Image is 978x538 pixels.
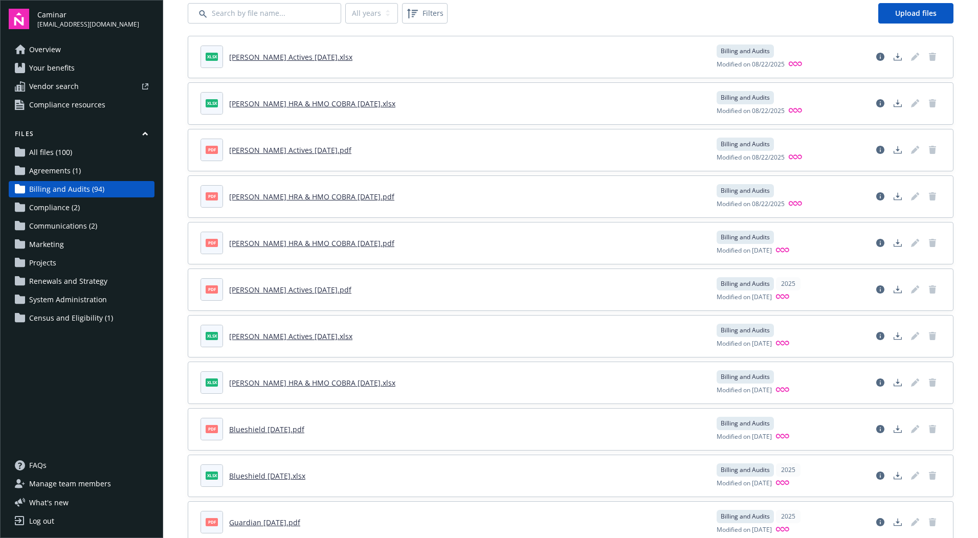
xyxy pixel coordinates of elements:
[229,424,304,434] a: Blueshield [DATE].pdf
[9,129,154,142] button: Files
[29,144,72,161] span: All files (100)
[907,514,923,530] a: Edit document
[717,246,772,256] span: Modified on [DATE]
[907,188,923,205] span: Edit document
[9,236,154,253] a: Marketing
[924,95,941,111] span: Delete document
[721,279,770,288] span: Billing and Audits
[9,218,154,234] a: Communications (2)
[907,95,923,111] span: Edit document
[29,476,111,492] span: Manage team members
[29,497,69,508] span: What ' s new
[890,421,906,437] a: Download document
[717,386,772,395] span: Modified on [DATE]
[924,374,941,391] span: Delete document
[872,374,888,391] a: View file details
[9,41,154,58] a: Overview
[907,421,923,437] span: Edit document
[29,310,113,326] span: Census and Eligibility (1)
[37,20,139,29] span: [EMAIL_ADDRESS][DOMAIN_NAME]
[924,421,941,437] span: Delete document
[29,218,97,234] span: Communications (2)
[721,419,770,428] span: Billing and Audits
[890,142,906,158] a: Download document
[872,328,888,344] a: View file details
[907,142,923,158] span: Edit document
[9,144,154,161] a: All files (100)
[776,510,801,523] div: 2025
[9,273,154,289] a: Renewals and Strategy
[924,235,941,251] span: Delete document
[872,467,888,484] a: View file details
[721,512,770,521] span: Billing and Audits
[890,514,906,530] a: Download document
[890,328,906,344] a: Download document
[29,60,75,76] span: Your benefits
[9,9,29,29] img: navigator-logo.svg
[402,3,448,24] button: Filters
[29,78,79,95] span: Vendor search
[872,188,888,205] a: View file details
[29,163,81,179] span: Agreements (1)
[776,277,801,290] div: 2025
[206,192,218,200] span: pdf
[29,41,61,58] span: Overview
[206,378,218,386] span: xlsx
[9,497,85,508] button: What's new
[924,188,941,205] span: Delete document
[229,378,395,388] a: [PERSON_NAME] HRA & HMO COBRA [DATE].xlsx
[717,293,772,302] span: Modified on [DATE]
[37,9,154,29] button: Caminar[EMAIL_ADDRESS][DOMAIN_NAME]
[229,99,395,108] a: [PERSON_NAME] HRA & HMO COBRA [DATE].xlsx
[9,163,154,179] a: Agreements (1)
[872,514,888,530] a: View file details
[907,374,923,391] span: Edit document
[872,49,888,65] a: View file details
[907,281,923,298] span: Edit document
[924,142,941,158] span: Delete document
[206,518,218,526] span: pdf
[206,285,218,293] span: pdf
[878,3,953,24] a: Upload files
[924,514,941,530] a: Delete document
[29,199,80,216] span: Compliance (2)
[9,292,154,308] a: System Administration
[895,8,937,18] span: Upload files
[229,145,351,155] a: [PERSON_NAME] Actives [DATE].pdf
[37,9,139,20] span: Caminar
[872,281,888,298] a: View file details
[717,525,772,535] span: Modified on [DATE]
[872,95,888,111] a: View file details
[907,235,923,251] span: Edit document
[423,8,443,18] span: Filters
[229,192,394,201] a: [PERSON_NAME] HRA & HMO COBRA [DATE].pdf
[9,78,154,95] a: Vendor search
[721,233,770,242] span: Billing and Audits
[890,235,906,251] a: Download document
[721,326,770,335] span: Billing and Audits
[890,281,906,298] a: Download document
[717,432,772,442] span: Modified on [DATE]
[924,49,941,65] span: Delete document
[9,60,154,76] a: Your benefits
[9,255,154,271] a: Projects
[924,281,941,298] a: Delete document
[890,188,906,205] a: Download document
[924,467,941,484] span: Delete document
[721,465,770,475] span: Billing and Audits
[907,49,923,65] span: Edit document
[229,52,352,62] a: [PERSON_NAME] Actives [DATE].xlsx
[721,186,770,195] span: Billing and Audits
[872,235,888,251] a: View file details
